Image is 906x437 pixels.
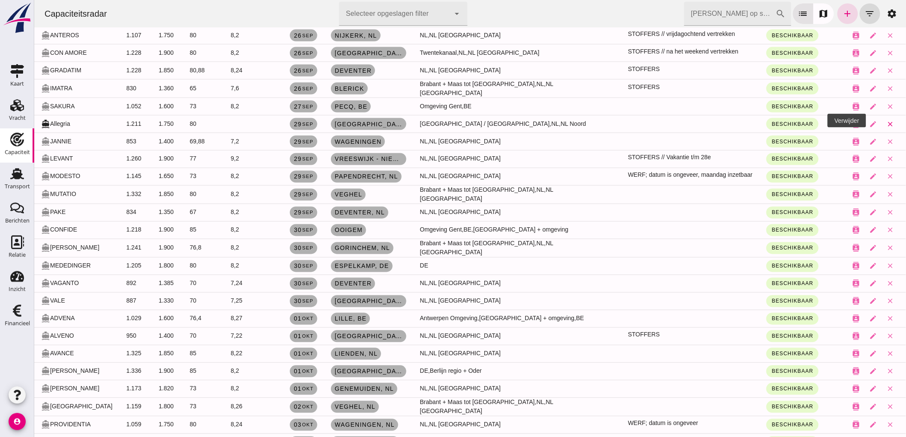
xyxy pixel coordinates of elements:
button: Beschikbaar [732,171,784,183]
span: Ooigem [300,227,328,234]
a: 26sep [256,47,283,59]
td: 1.600 [118,98,149,115]
span: STOFFERS // na het weekend vertrekken [594,47,704,56]
div: LEVANT [7,155,78,164]
td: 69,88 [149,133,190,150]
button: Beschikbaar [732,118,784,130]
div: Transport [5,184,30,189]
a: Ooigem [297,224,332,236]
td: 1.900 [118,239,149,257]
i: edit [835,138,843,146]
i: add [808,9,819,19]
span: Wageningen [300,138,347,145]
span: 29 [259,156,279,163]
td: 1.218 [85,221,118,239]
button: Beschikbaar [732,153,784,165]
td: 8,2 [190,204,233,221]
span: 01 [259,333,279,340]
td: 8,27 [190,310,233,327]
td: 9,2 [190,150,233,168]
span: Deventer [300,67,337,74]
div: ADVENA [7,314,78,324]
i: close [852,297,860,305]
a: 26sep [256,30,283,42]
div: MEDEDINGER [7,262,78,271]
div: SAKURA [7,102,78,111]
td: 1.052 [85,98,118,115]
span: STOFFERS [594,65,626,74]
small: sep [268,174,279,179]
i: close [852,333,860,340]
i: contacts [818,67,826,74]
span: 26 [259,67,279,74]
button: Beschikbaar [732,101,784,113]
i: contacts [818,85,826,92]
a: Lille, be [297,313,336,325]
small: sep [268,86,279,91]
img: logo-small.a267ee39.svg [2,2,33,34]
i: filter_list [831,9,841,19]
i: close [852,191,860,199]
td: 1.350 [118,204,149,221]
button: Beschikbaar [732,83,784,95]
a: Vreeswijk - Nieuwegein, nl [297,153,372,165]
a: Blerick [297,83,334,95]
a: 30sep [256,278,283,290]
i: contacts [818,138,826,146]
div: Vracht [9,115,26,121]
span: Beschikbaar [737,210,779,216]
small: sep [268,104,279,109]
button: Beschikbaar [732,313,784,325]
div: Capaciteit [5,149,30,155]
button: Beschikbaar [732,348,784,360]
div: Financieel [5,321,30,326]
i: contacts [818,226,826,234]
td: 1.211 [85,115,118,133]
td: 830 [85,79,118,98]
span: Beschikbaar [737,104,779,110]
span: 26 [259,32,279,39]
td: 8,22 [190,345,233,363]
a: Nijkerk, nl [297,30,346,42]
a: Veghel [297,189,332,201]
span: Veghel [300,191,328,198]
i: close [852,244,860,252]
span: Espelkamp , de [300,263,355,270]
td: 1.385 [118,275,149,292]
td: 1.850 [118,62,149,79]
span: Vreeswijk - Nieuwegein , nl [300,156,369,163]
span: Lille , be [300,315,333,322]
i: close [852,85,860,92]
small: sep [268,228,279,233]
td: 1.900 [118,44,149,62]
span: STOFFERS // vrijdagochtend vertrekken [594,30,701,39]
span: Beschikbaar [737,227,779,233]
i: close [852,155,860,163]
a: 30sep [256,242,283,254]
i: contacts [818,333,826,340]
span: [GEOGRAPHIC_DATA] [300,333,369,340]
a: Deventer [297,278,341,290]
small: sep [268,68,279,73]
a: 29sep [256,136,283,148]
td: 1.332 [85,185,118,204]
td: 1.145 [85,168,118,185]
i: contacts [818,103,826,110]
div: Berichten [5,218,30,223]
td: 8,2 [190,239,233,257]
i: contacts [818,49,826,57]
button: Beschikbaar [732,189,784,201]
i: close [852,32,860,39]
td: 887 [85,292,118,310]
td: 1.228 [85,62,118,79]
td: 73 [149,168,190,185]
i: edit [835,85,843,92]
td: 80 [149,257,190,275]
a: [GEOGRAPHIC_DATA], nl [297,295,372,307]
span: Beschikbaar [737,50,779,56]
i: edit [835,209,843,217]
td: 1.107 [85,27,118,44]
span: Beschikbaar [737,33,779,39]
td: 1.029 [85,310,118,327]
i: list [764,9,774,19]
